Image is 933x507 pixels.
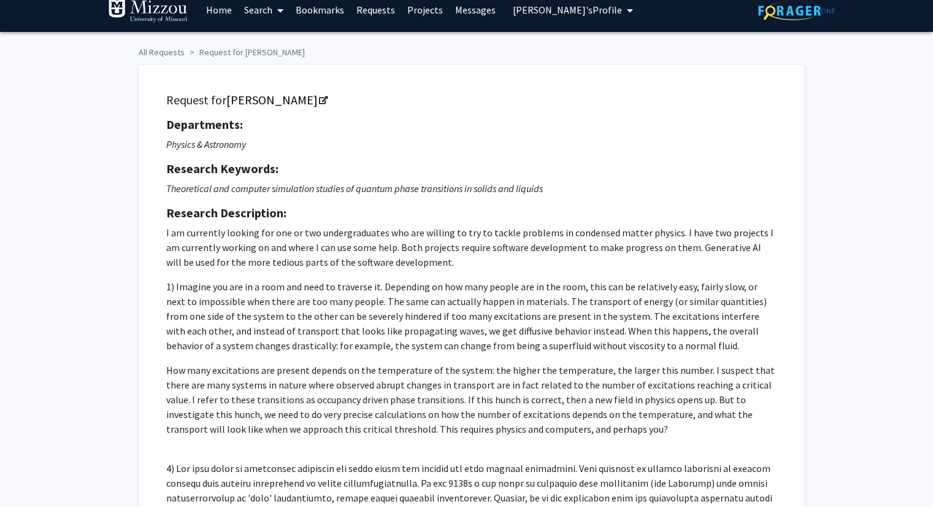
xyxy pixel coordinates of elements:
[139,47,185,58] a: All Requests
[9,452,52,498] iframe: Chat
[166,182,543,195] i: Theoretical and computer simulation studies of quantum phase transitions in solids and liquids
[166,138,246,150] i: Physics & Astronomy
[166,363,777,436] p: How many excitations are present depends on the temperature of the system: the higher the tempera...
[166,205,286,220] strong: Research Description:
[513,4,622,16] span: [PERSON_NAME]'s Profile
[139,41,795,59] ol: breadcrumb
[166,117,243,132] strong: Departments:
[166,93,777,107] h5: Request for
[166,279,777,353] p: 1) Imagine you are in a room and need to traverse it. Depending on how many people are in the roo...
[758,1,835,20] img: ForagerOne Logo
[166,225,777,269] p: I am currently looking for one or two undergraduates who are willing to try to tackle problems in...
[185,46,305,59] li: Request for [PERSON_NAME]
[226,92,326,107] a: Opens in a new tab
[166,161,278,176] strong: Research Keywords:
